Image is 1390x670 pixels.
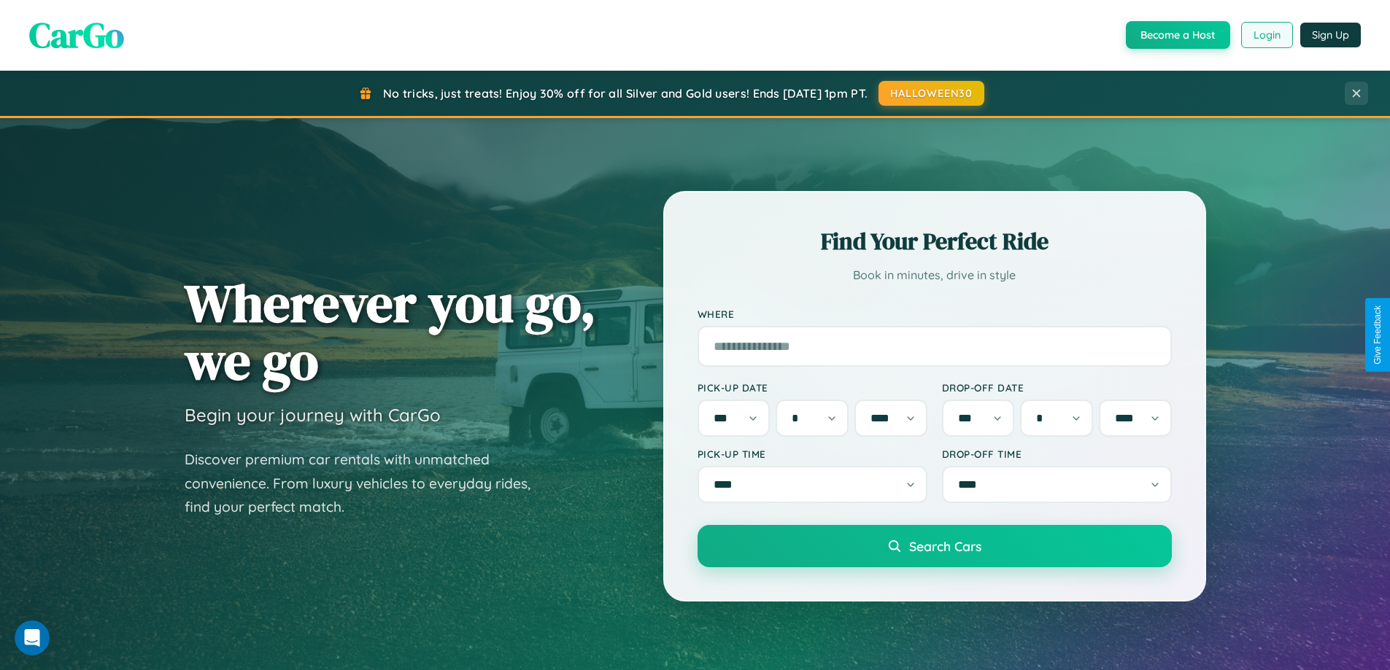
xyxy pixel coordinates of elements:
[698,265,1172,286] p: Book in minutes, drive in style
[698,225,1172,257] h2: Find Your Perfect Ride
[698,381,927,394] label: Pick-up Date
[942,448,1172,460] label: Drop-off Time
[1241,22,1293,48] button: Login
[698,308,1172,320] label: Where
[698,448,927,460] label: Pick-up Time
[29,11,124,59] span: CarGo
[185,404,441,426] h3: Begin your journey with CarGo
[879,81,984,106] button: HALLOWEEN30
[185,448,549,519] p: Discover premium car rentals with unmatched convenience. From luxury vehicles to everyday rides, ...
[942,381,1172,394] label: Drop-off Date
[1300,23,1361,47] button: Sign Up
[185,274,596,389] h1: Wherever you go, we go
[909,538,981,554] span: Search Cars
[698,525,1172,567] button: Search Cars
[1372,305,1383,365] div: Give Feedback
[1126,21,1230,49] button: Become a Host
[383,86,868,101] span: No tricks, just treats! Enjoy 30% off for all Silver and Gold users! Ends [DATE] 1pm PT.
[15,620,50,655] iframe: Intercom live chat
